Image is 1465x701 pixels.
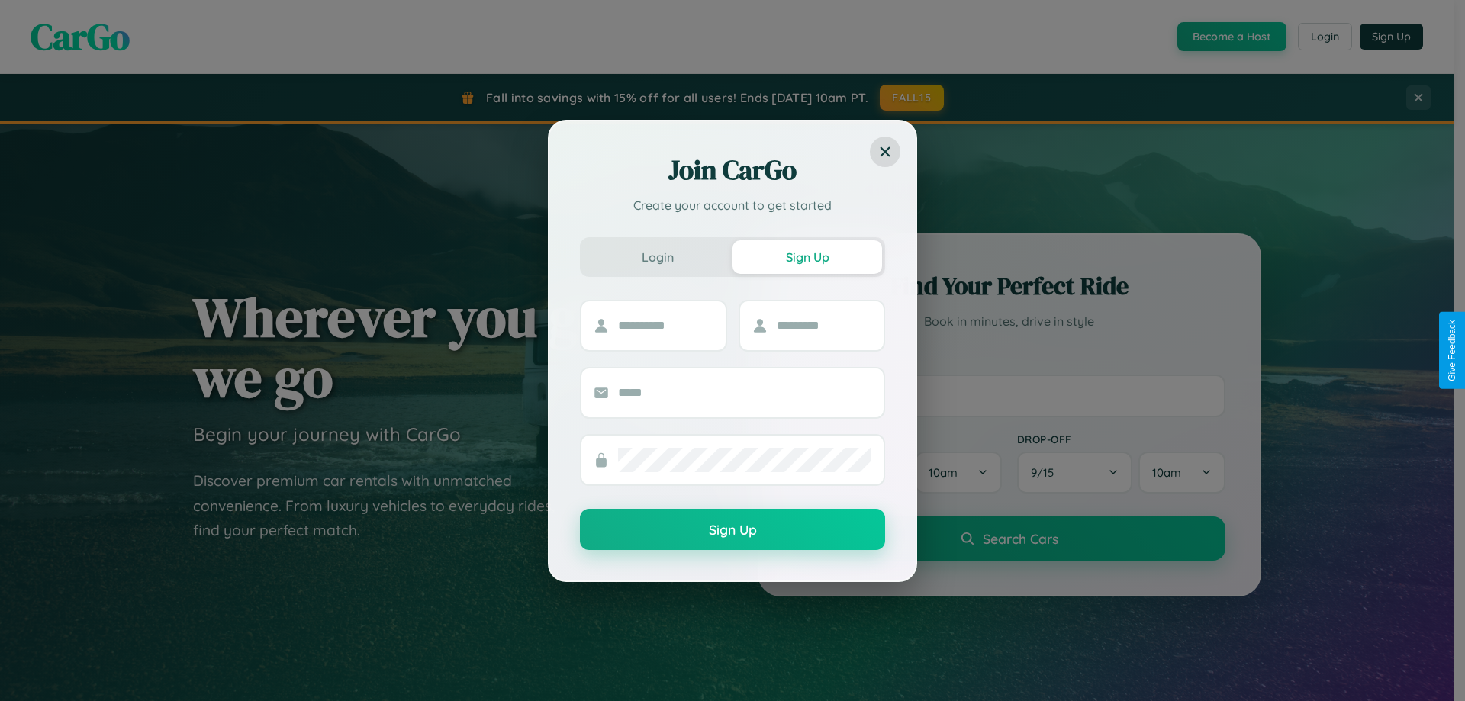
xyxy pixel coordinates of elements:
div: Give Feedback [1447,320,1457,381]
button: Sign Up [580,509,885,550]
button: Sign Up [732,240,882,274]
button: Login [583,240,732,274]
h2: Join CarGo [580,152,885,188]
p: Create your account to get started [580,196,885,214]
